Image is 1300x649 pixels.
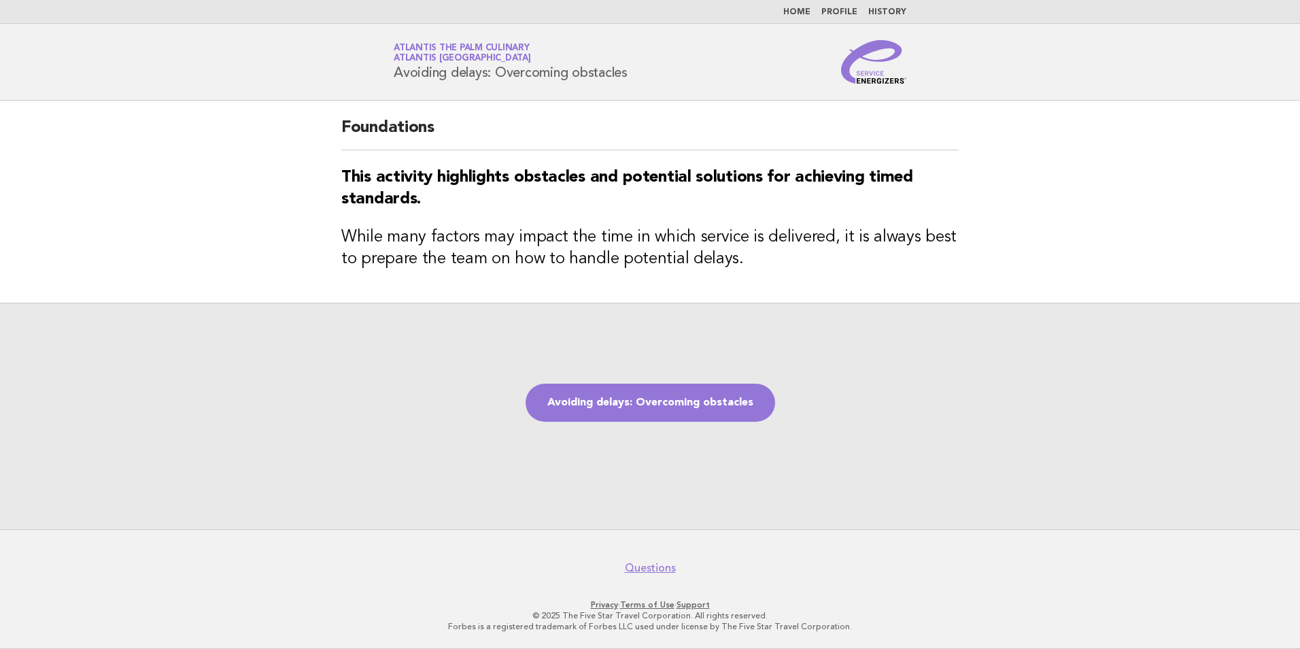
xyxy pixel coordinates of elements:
[821,8,857,16] a: Profile
[234,621,1066,632] p: Forbes is a registered trademark of Forbes LLC used under license by The Five Star Travel Corpora...
[868,8,906,16] a: History
[591,600,618,610] a: Privacy
[620,600,674,610] a: Terms of Use
[234,599,1066,610] p: · ·
[394,44,628,80] h1: Avoiding delays: Overcoming obstacles
[341,117,959,150] h2: Foundations
[677,600,710,610] a: Support
[341,169,913,207] strong: This activity highlights obstacles and potential solutions for achieving timed standards.
[341,227,959,270] h3: While many factors may impact the time in which service is delivered, it is always best to prepar...
[394,54,531,63] span: Atlantis [GEOGRAPHIC_DATA]
[234,610,1066,621] p: © 2025 The Five Star Travel Corporation. All rights reserved.
[625,561,676,575] a: Questions
[394,44,531,63] a: Atlantis The Palm CulinaryAtlantis [GEOGRAPHIC_DATA]
[526,384,775,422] a: Avoiding delays: Overcoming obstacles
[783,8,810,16] a: Home
[841,40,906,84] img: Service Energizers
